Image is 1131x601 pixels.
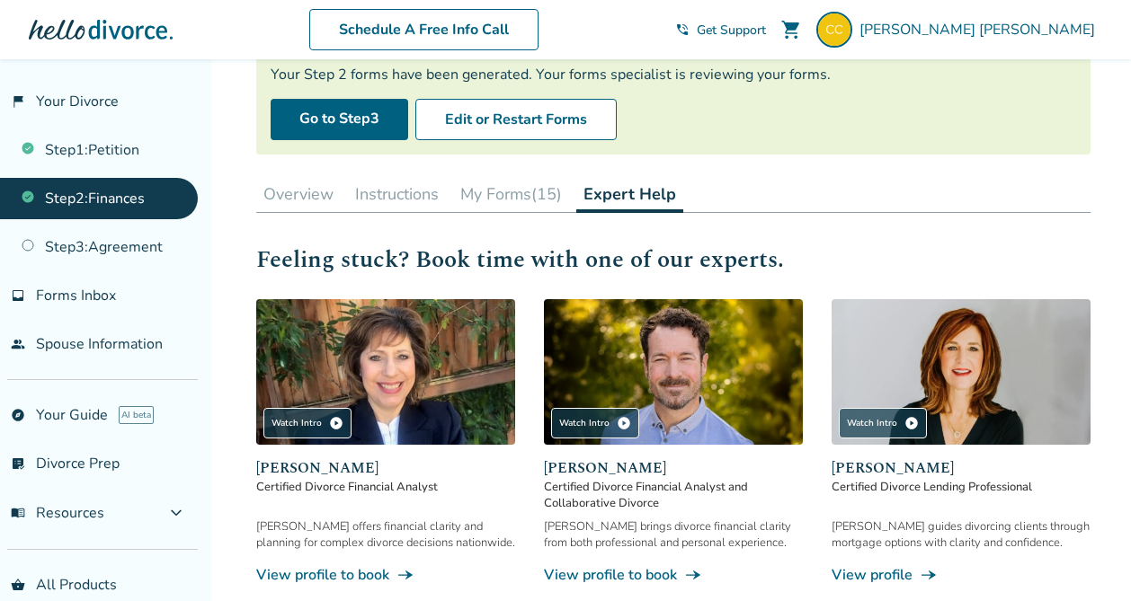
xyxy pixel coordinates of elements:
[396,566,414,584] span: line_end_arrow_notch
[309,9,539,50] a: Schedule A Free Info Call
[119,406,154,424] span: AI beta
[348,176,446,212] button: Instructions
[576,176,683,213] button: Expert Help
[675,22,766,39] a: phone_in_talkGet Support
[544,518,803,551] div: [PERSON_NAME] brings divorce financial clarity from both professional and personal experience.
[11,408,25,422] span: explore
[551,408,639,438] div: Watch Intro
[832,518,1091,551] div: [PERSON_NAME] guides divorcing clients through mortgage options with clarity and confidence.
[263,408,352,438] div: Watch Intro
[1041,515,1131,601] iframe: Chat Widget
[256,176,341,212] button: Overview
[256,479,515,495] span: Certified Divorce Financial Analyst
[256,299,515,445] img: Sandra Giudici
[11,506,25,520] span: menu_book
[832,565,1091,585] a: View profileline_end_arrow_notch
[544,299,803,445] img: John Duffy
[832,479,1091,495] span: Certified Divorce Lending Professional
[11,503,104,523] span: Resources
[256,565,515,585] a: View profile to bookline_end_arrow_notch
[415,99,617,140] button: Edit or Restart Forms
[256,242,1091,278] h2: Feeling stuck? Book time with one of our experts.
[684,566,702,584] span: line_end_arrow_notch
[832,457,1091,479] span: [PERSON_NAME]
[832,299,1091,445] img: Tami Wollensak
[816,12,852,48] img: checy16@gmail.com
[36,286,116,305] span: Forms Inbox
[544,565,803,585] a: View profile to bookline_end_arrow_notch
[544,479,803,511] span: Certified Divorce Financial Analyst and Collaborative Divorce
[780,19,802,40] span: shopping_cart
[329,416,343,430] span: play_circle
[256,518,515,551] div: [PERSON_NAME] offers financial clarity and planning for complex divorce decisions nationwide.
[256,457,515,479] span: [PERSON_NAME]
[859,20,1102,40] span: [PERSON_NAME] [PERSON_NAME]
[920,566,938,584] span: line_end_arrow_notch
[904,416,919,430] span: play_circle
[11,94,25,109] span: flag_2
[11,578,25,592] span: shopping_basket
[11,288,25,303] span: inbox
[165,502,187,524] span: expand_more
[697,22,766,39] span: Get Support
[675,22,690,37] span: phone_in_talk
[544,457,803,479] span: [PERSON_NAME]
[839,408,927,438] div: Watch Intro
[11,337,25,351] span: people
[11,456,25,471] span: list_alt_check
[271,65,1076,84] div: Your Step 2 forms have been generated. Your forms specialist is reviewing your forms.
[617,416,631,430] span: play_circle
[271,99,408,140] a: Go to Step3
[453,176,569,212] button: My Forms(15)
